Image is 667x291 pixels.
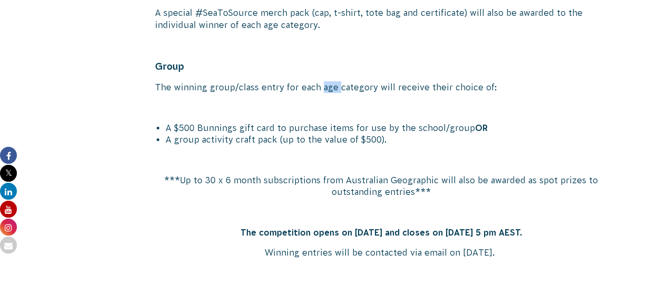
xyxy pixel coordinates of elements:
[265,248,495,257] span: Winning entries will be contacted via email on [DATE].
[155,82,497,92] span: The winning group/class entry for each age category will receive their choice of:
[155,61,184,72] span: Group
[166,135,386,144] span: A group activity craft pack (up to the value of $500).
[155,174,607,198] p: ***Up to 30 x 6 month subscriptions from Australian Geographic will also be awarded as spot prize...
[475,123,488,133] span: OR
[155,8,583,29] span: A special #SeaToSource merch pack (cap, t-shirt, tote bag and certificate) will also be awarded t...
[166,123,475,133] span: A $500 Bunnings gift card to purchase items for use by the school/group
[240,228,521,237] strong: The competition opens on [DATE] and closes on [DATE] 5 pm AEST.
